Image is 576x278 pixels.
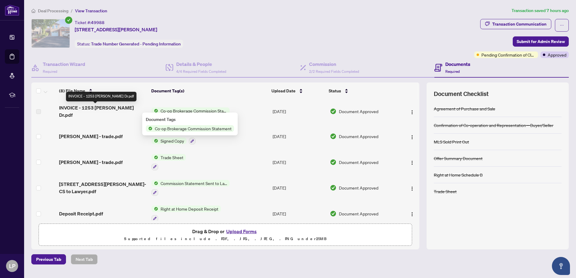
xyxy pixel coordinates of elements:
[330,159,337,165] img: Document Status
[329,88,341,94] span: Status
[560,23,564,27] span: ellipsis
[36,255,61,264] span: Previous Tab
[9,262,15,270] span: LP
[407,157,417,167] button: Logo
[75,8,107,14] span: View Transaction
[59,133,123,140] span: [PERSON_NAME] - trade.pdf
[407,131,417,141] button: Logo
[59,210,103,217] span: Deposit Receipt.pdf
[326,82,398,99] th: Status
[152,205,158,212] img: Status Icon
[71,254,98,264] button: Next Tab
[434,90,489,98] span: Document Checklist
[176,69,226,74] span: 4/4 Required Fields Completed
[445,60,470,68] h4: Documents
[270,175,327,201] td: [DATE]
[434,171,483,178] div: Right at Home Schedule B
[192,227,258,235] span: Drag & Drop or
[407,107,417,116] button: Logo
[339,159,378,165] span: Document Approved
[269,82,326,99] th: Upload Date
[480,19,551,29] button: Transaction Communication
[152,128,196,144] button: Status IconTrade SheetStatus IconSigned Copy
[513,36,569,47] button: Submit for Admin Review
[330,108,337,115] img: Document Status
[152,154,186,170] button: Status IconTrade Sheet
[270,123,327,149] td: [DATE]
[434,105,495,112] div: Agreement of Purchase and Sale
[339,184,378,191] span: Document Approved
[152,125,234,132] span: Co-op Brokerage Commission Statement
[158,180,230,187] span: Commission Statement Sent to Lawyer
[32,19,70,48] img: IMG-W12358369_1.jpg
[407,209,417,218] button: Logo
[548,51,566,58] span: Approved
[152,107,158,114] img: Status Icon
[31,254,66,264] button: Previous Tab
[158,154,186,161] span: Trade Sheet
[43,60,85,68] h4: Transaction Wizard
[309,69,359,74] span: 2/2 Required Fields Completed
[149,82,269,99] th: Document Tag(s)
[434,138,469,145] div: MLS Sold Print Out
[481,51,536,58] span: Pending Confirmation of Closing
[152,180,230,196] button: Status IconCommission Statement Sent to Lawyer
[152,180,158,187] img: Status Icon
[59,88,85,94] span: (8) File Name
[91,20,105,25] span: 49988
[512,7,569,14] article: Transaction saved 7 hours ago
[176,60,226,68] h4: Details & People
[339,108,378,115] span: Document Approved
[75,40,183,48] div: Status:
[59,181,147,195] span: [STREET_ADDRESS][PERSON_NAME]-CS to Lawyer.pdf
[492,19,546,29] div: Transaction Communication
[42,235,408,242] p: Supported files include .PDF, .JPG, .JPEG, .PNG under 25 MB
[66,92,136,101] div: INVOICE - 1253 [PERSON_NAME] Dr.pdf
[152,137,158,144] img: Status Icon
[330,210,337,217] img: Document Status
[330,184,337,191] img: Document Status
[410,135,415,140] img: Logo
[57,82,149,99] th: (8) File Name
[434,155,483,162] div: Offer Summary Document
[270,99,327,123] td: [DATE]
[38,8,68,14] span: Deal Processing
[91,41,181,47] span: Trade Number Generated - Pending Information
[309,60,359,68] h4: Commission
[410,212,415,217] img: Logo
[152,205,221,222] button: Status IconRight at Home Deposit Receipt
[59,159,123,166] span: [PERSON_NAME] - trade.pdf
[152,107,230,114] button: Status IconCo-op Brokerage Commission Statement
[31,9,36,13] span: home
[410,160,415,165] img: Logo
[59,104,147,119] span: INVOICE - 1253 [PERSON_NAME] Dr.pdf
[43,69,57,74] span: Required
[158,107,230,114] span: Co-op Brokerage Commission Statement
[434,122,553,128] div: Confirmation of Co-operation and Representation—Buyer/Seller
[271,88,296,94] span: Upload Date
[552,257,570,275] button: Open asap
[517,37,565,46] span: Submit for Admin Review
[434,188,457,195] div: Trade Sheet
[158,205,221,212] span: Right at Home Deposit Receipt
[270,201,327,227] td: [DATE]
[270,149,327,175] td: [DATE]
[224,227,258,235] button: Upload Forms
[5,5,19,16] img: logo
[407,183,417,193] button: Logo
[146,116,234,123] div: Document Tags
[65,17,72,24] span: check-circle
[330,133,337,140] img: Document Status
[445,69,460,74] span: Required
[75,26,157,33] span: [STREET_ADDRESS][PERSON_NAME]
[71,7,73,14] li: /
[158,137,186,144] span: Signed Copy
[339,133,378,140] span: Document Approved
[39,224,412,246] span: Drag & Drop orUpload FormsSupported files include .PDF, .JPG, .JPEG, .PNG under25MB
[146,125,152,132] img: Status Icon
[152,154,158,161] img: Status Icon
[410,110,415,115] img: Logo
[339,210,378,217] span: Document Approved
[410,186,415,191] img: Logo
[75,19,105,26] div: Ticket #:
